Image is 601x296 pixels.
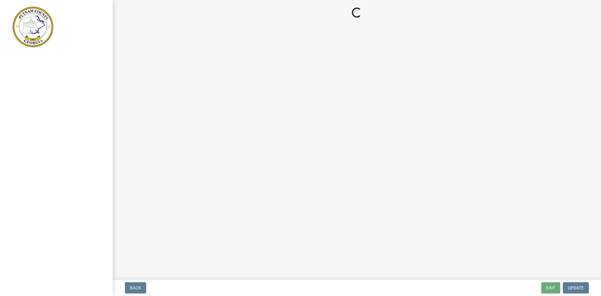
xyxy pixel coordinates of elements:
[563,282,589,293] button: Update
[125,282,146,293] button: Back
[541,282,560,293] button: Exit
[130,285,141,290] span: Back
[13,7,53,47] img: Putnam County, Georgia
[568,285,584,290] span: Update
